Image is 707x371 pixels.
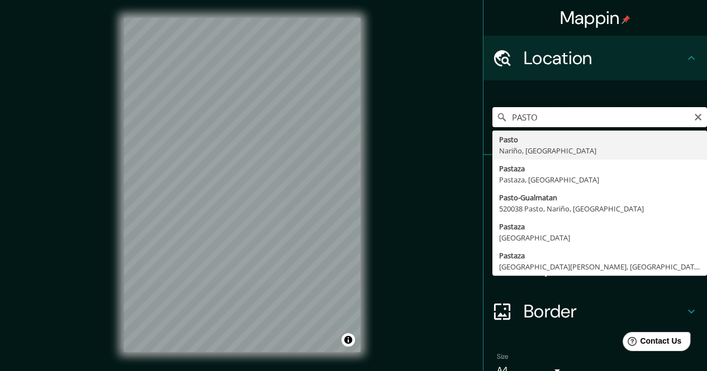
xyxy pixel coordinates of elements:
img: pin-icon.png [621,15,630,24]
div: Style [483,200,707,244]
div: Pins [483,155,707,200]
div: Layout [483,244,707,289]
h4: Layout [524,256,685,278]
div: Border [483,289,707,334]
div: Nariño, [GEOGRAPHIC_DATA] [499,145,700,156]
div: Pastaza, [GEOGRAPHIC_DATA] [499,174,700,185]
iframe: Help widget launcher [608,327,695,359]
div: Pastaza [499,163,700,174]
h4: Location [524,47,685,69]
h4: Border [524,300,685,322]
div: Pasto-Gualmatan [499,192,700,203]
label: Size [497,352,509,362]
canvas: Map [124,18,360,352]
div: Pastaza [499,250,700,261]
div: Pastaza [499,221,700,232]
div: [GEOGRAPHIC_DATA][PERSON_NAME], [GEOGRAPHIC_DATA] [499,261,700,272]
div: Location [483,36,707,80]
div: [GEOGRAPHIC_DATA] [499,232,700,243]
h4: Mappin [560,7,631,29]
input: Pick your city or area [492,107,707,127]
button: Clear [694,111,703,122]
button: Toggle attribution [341,333,355,346]
div: Pasto [499,134,700,145]
div: 520038 Pasto, Nariño, [GEOGRAPHIC_DATA] [499,203,700,214]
